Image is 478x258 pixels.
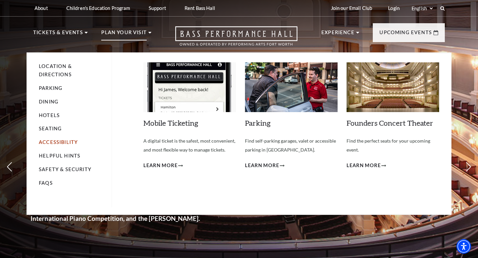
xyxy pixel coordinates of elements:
p: Tickets & Events [33,29,83,40]
p: Children's Education Program [66,5,130,11]
strong: For over 25 years, the [PERSON_NAME] and [PERSON_NAME] Performance Hall has been a Fort Worth ico... [31,140,211,222]
a: Safety & Security [39,166,91,172]
a: Helpful Hints [39,153,80,159]
a: Parking [39,85,62,91]
a: Accessibility [39,139,78,145]
a: Learn More Founders Concert Theater [347,161,386,170]
p: A digital ticket is the safest, most convenient, and most flexible way to manage tickets. [143,137,236,154]
a: Seating [39,126,62,131]
a: Open this option [151,26,321,52]
a: Founders Concert Theater [347,118,433,127]
img: Mobile Ticketing [143,62,236,112]
p: Find the perfect seats for your upcoming event. [347,137,439,154]
span: Learn More [245,161,279,170]
a: FAQs [39,180,53,186]
a: Learn More Parking [245,161,284,170]
a: Parking [245,118,271,127]
a: Mobile Ticketing [143,118,198,127]
span: Learn More [347,161,381,170]
div: Accessibility Menu [456,239,471,254]
span: Learn More [143,161,178,170]
select: Select: [410,5,434,12]
a: Dining [39,99,58,104]
p: Rent Bass Hall [185,5,215,11]
a: Learn More Mobile Ticketing [143,161,183,170]
p: Experience [321,29,355,40]
p: Find self-parking garages, valet or accessible parking in [GEOGRAPHIC_DATA]. [245,137,338,154]
a: Hotels [39,112,60,118]
img: Parking [245,62,338,112]
p: Upcoming Events [379,29,432,40]
a: Location & Directions [39,63,72,77]
p: Plan Your Visit [101,29,147,40]
img: Founders Concert Theater [347,62,439,112]
p: About [35,5,48,11]
p: Support [149,5,166,11]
